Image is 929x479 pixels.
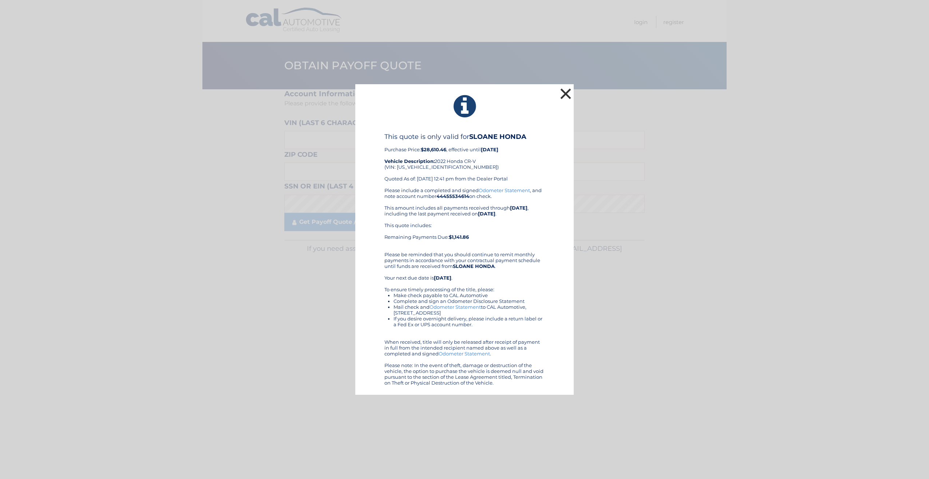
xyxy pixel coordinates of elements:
[479,187,530,193] a: Odometer Statement
[478,211,495,217] b: [DATE]
[394,298,545,304] li: Complete and sign an Odometer Disclosure Statement
[434,275,451,281] b: [DATE]
[384,158,435,164] strong: Vehicle Description:
[430,304,481,310] a: Odometer Statement
[394,304,545,316] li: Mail check and to CAL Automotive, [STREET_ADDRESS]
[558,86,573,101] button: ×
[384,222,545,246] div: This quote includes: Remaining Payments Due:
[436,193,469,199] b: 44455534614
[510,205,527,211] b: [DATE]
[439,351,490,357] a: Odometer Statement
[394,316,545,327] li: If you desire overnight delivery, please include a return label or a Fed Ex or UPS account number.
[469,133,526,141] b: SLOANE HONDA
[481,147,498,152] b: [DATE]
[449,234,469,240] b: $1,141.86
[453,263,495,269] b: SLOANE HONDA
[384,133,545,141] h4: This quote is only valid for
[384,187,545,386] div: Please include a completed and signed , and note account number on check. This amount includes al...
[421,147,446,152] b: $28,610.46
[384,133,545,187] div: Purchase Price: , effective until 2022 Honda CR-V (VIN: [US_VEHICLE_IDENTIFICATION_NUMBER]) Quote...
[394,292,545,298] li: Make check payable to CAL Automotive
